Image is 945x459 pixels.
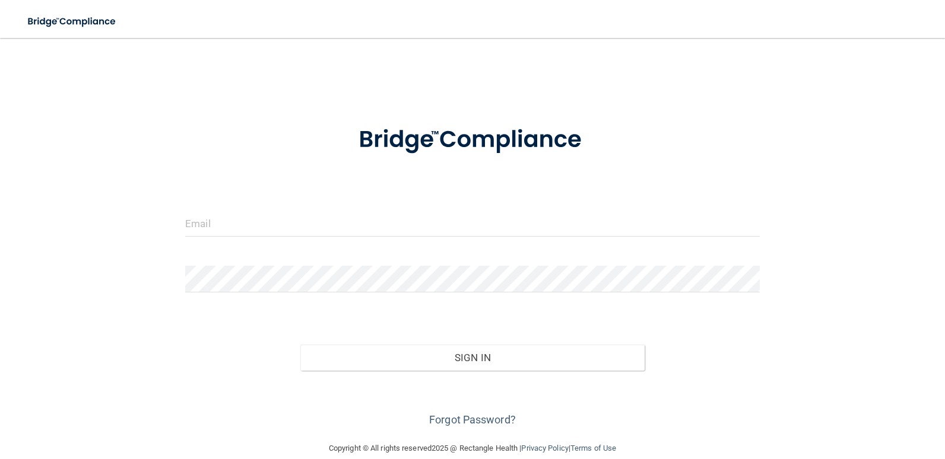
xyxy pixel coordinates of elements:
[18,9,127,34] img: bridge_compliance_login_screen.278c3ca4.svg
[521,444,568,452] a: Privacy Policy
[185,210,760,237] input: Email
[334,109,611,171] img: bridge_compliance_login_screen.278c3ca4.svg
[570,444,616,452] a: Terms of Use
[429,413,516,426] a: Forgot Password?
[300,345,645,371] button: Sign In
